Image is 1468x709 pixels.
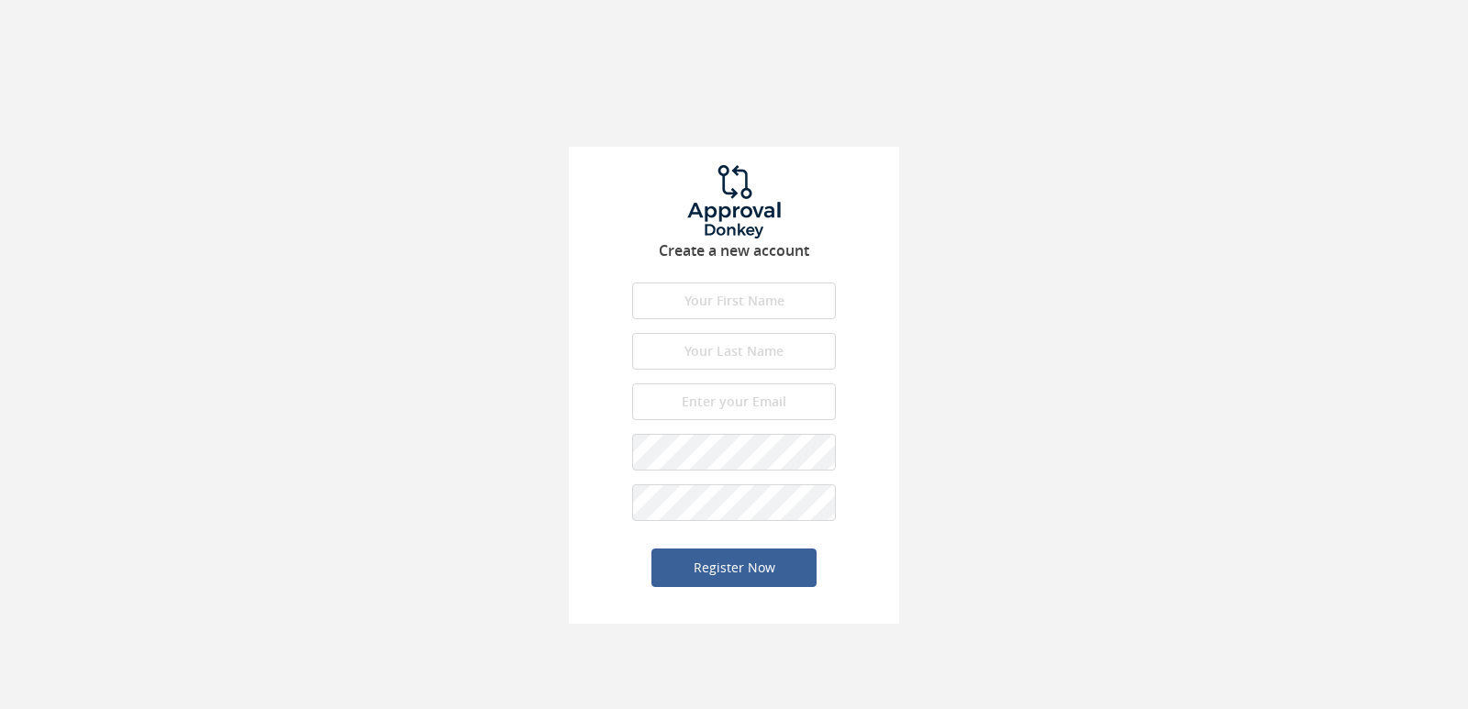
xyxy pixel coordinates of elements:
input: Your Last Name [632,333,836,370]
h3: Create a new account [569,243,899,260]
button: Register Now [651,548,817,587]
input: Your First Name [632,282,836,319]
img: logo.png [665,165,803,238]
input: Enter your Email [632,383,836,420]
